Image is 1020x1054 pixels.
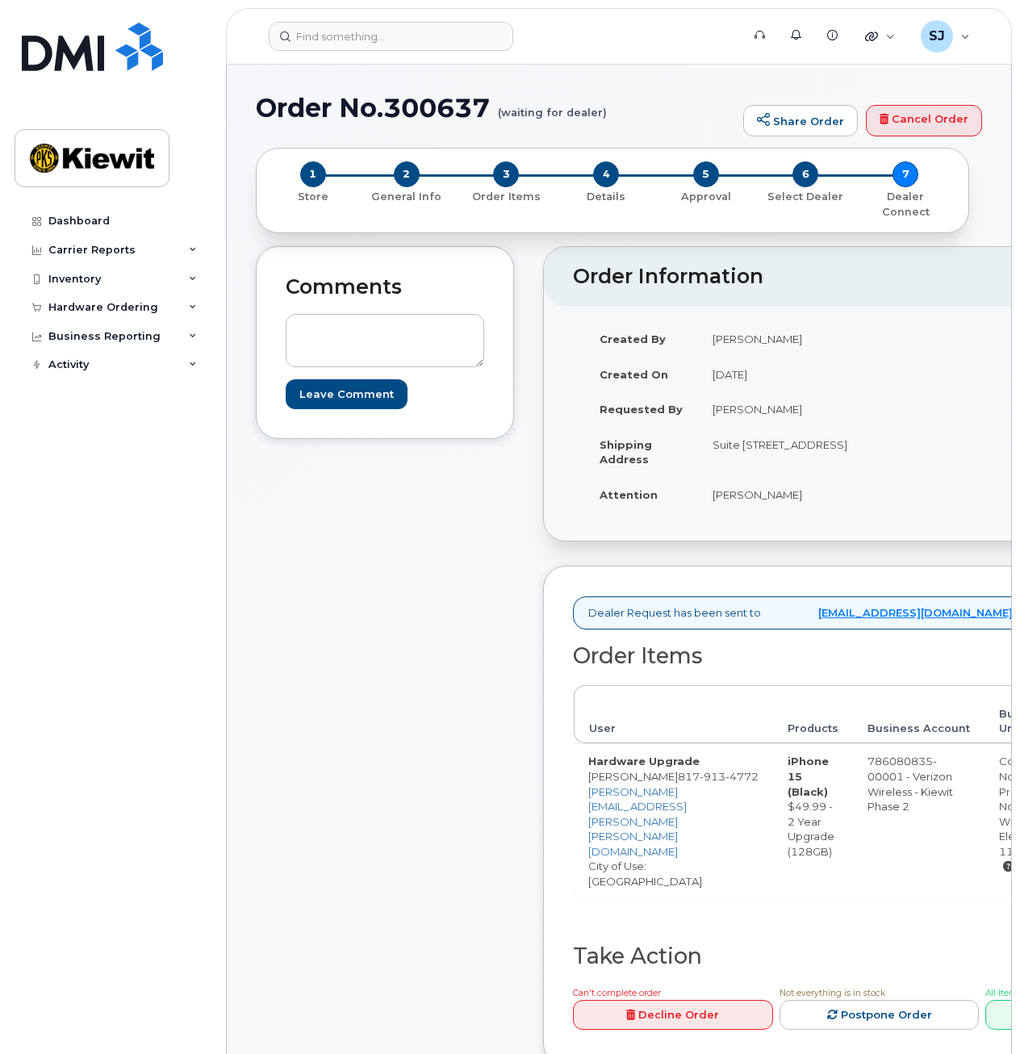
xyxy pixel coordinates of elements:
[300,161,326,187] span: 1
[600,333,666,345] strong: Created By
[562,190,650,204] p: Details
[698,477,874,512] td: [PERSON_NAME]
[498,94,607,119] small: (waiting for dealer)
[756,187,856,204] a: 6 Select Dealer
[792,161,818,187] span: 6
[853,743,984,898] td: 786080835-00001 - Verizon Wireless - Kiewit Phase 2
[763,190,850,204] p: Select Dealer
[656,187,756,204] a: 5 Approval
[678,770,759,783] span: 817
[698,321,874,357] td: [PERSON_NAME]
[743,105,858,137] a: Share Order
[818,605,1013,621] a: [EMAIL_ADDRESS][DOMAIN_NAME]
[700,770,725,783] span: 913
[698,391,874,427] td: [PERSON_NAME]
[593,161,619,187] span: 4
[600,368,668,381] strong: Created On
[456,187,556,204] a: 3 Order Items
[394,161,420,187] span: 2
[573,1000,773,1030] a: Decline Order
[663,190,750,204] p: Approval
[276,190,350,204] p: Store
[866,105,982,137] a: Cancel Order
[698,427,874,477] td: Suite [STREET_ADDRESS]
[588,785,687,858] a: [PERSON_NAME][EMAIL_ADDRESS][PERSON_NAME][PERSON_NAME][DOMAIN_NAME]
[556,187,656,204] a: 4 Details
[780,1000,980,1030] a: Postpone Order
[588,755,700,767] strong: Hardware Upgrade
[357,187,457,204] a: 2 General Info
[698,357,874,392] td: [DATE]
[286,379,408,409] input: Leave Comment
[270,187,357,204] a: 1 Store
[462,190,550,204] p: Order Items
[950,984,1008,1042] iframe: Messenger Launcher
[788,755,829,797] strong: iPhone 15 (Black)
[573,988,661,998] span: Can't complete order
[256,94,735,122] h1: Order No.300637
[600,488,658,501] strong: Attention
[853,685,984,744] th: Business Account
[773,743,853,898] td: $49.99 - 2 Year Upgrade (128GB)
[780,988,885,998] span: Not everything is in stock
[693,161,719,187] span: 5
[600,403,683,416] strong: Requested By
[363,190,450,204] p: General Info
[725,770,759,783] span: 4772
[574,743,773,898] td: [PERSON_NAME] City of Use: [GEOGRAPHIC_DATA]
[600,438,652,466] strong: Shipping Address
[773,685,853,744] th: Products
[286,276,484,299] h2: Comments
[493,161,519,187] span: 3
[574,685,773,744] th: User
